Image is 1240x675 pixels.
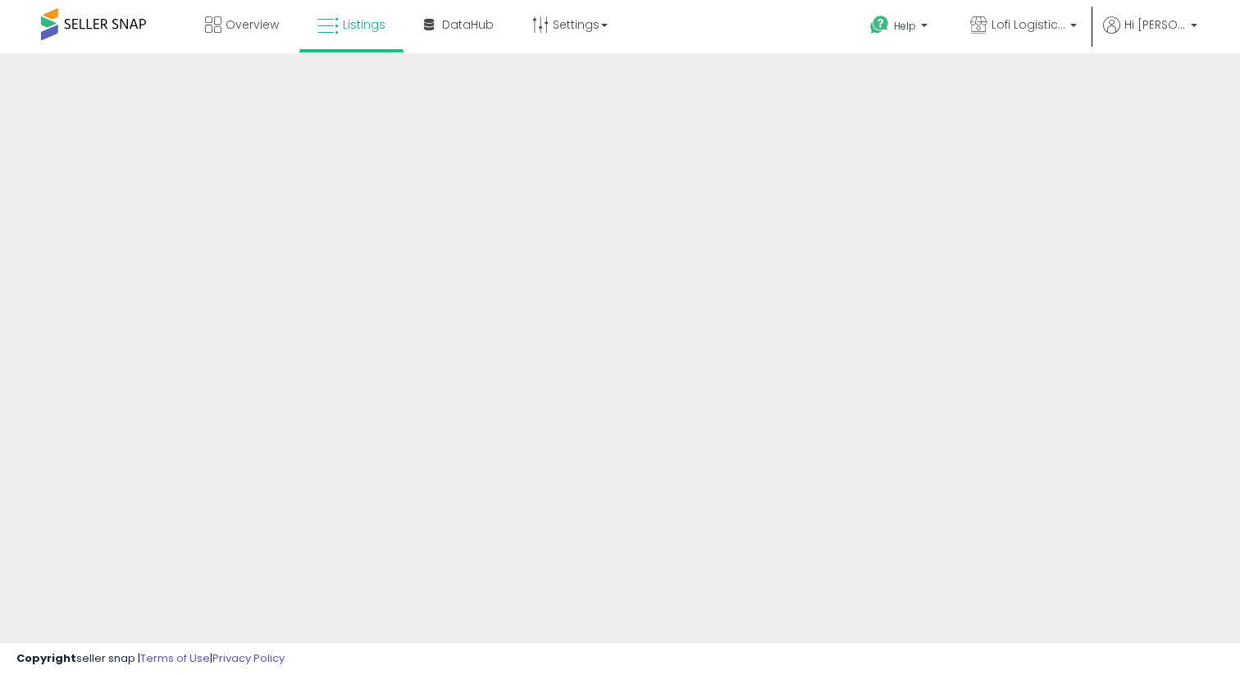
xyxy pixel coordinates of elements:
[857,2,944,53] a: Help
[343,16,385,33] span: Listings
[140,650,210,666] a: Terms of Use
[869,15,890,35] i: Get Help
[212,650,285,666] a: Privacy Policy
[226,16,279,33] span: Overview
[442,16,494,33] span: DataHub
[1124,16,1186,33] span: Hi [PERSON_NAME]
[16,650,76,666] strong: Copyright
[1103,16,1197,53] a: Hi [PERSON_NAME]
[16,651,285,667] div: seller snap | |
[894,19,916,33] span: Help
[992,16,1065,33] span: Lofi Logistics LLC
